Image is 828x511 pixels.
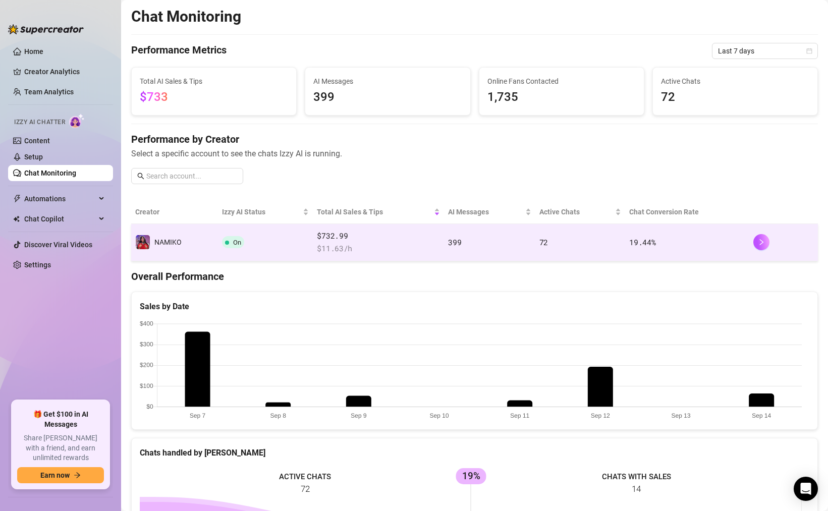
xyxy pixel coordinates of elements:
[131,132,818,146] h4: Performance by Creator
[24,191,96,207] span: Automations
[146,171,237,182] input: Search account...
[131,269,818,283] h4: Overall Performance
[14,118,65,127] span: Izzy AI Chatter
[448,237,461,247] span: 399
[539,237,548,247] span: 72
[535,200,626,224] th: Active Chats
[539,206,614,217] span: Active Chats
[487,88,636,107] span: 1,735
[448,206,523,217] span: AI Messages
[140,76,288,87] span: Total AI Sales & Tips
[24,169,76,177] a: Chat Monitoring
[131,147,818,160] span: Select a specific account to see the chats Izzy AI is running.
[753,234,769,250] button: right
[8,24,84,34] img: logo-BBDzfeDw.svg
[222,206,301,217] span: Izzy AI Status
[74,472,81,479] span: arrow-right
[140,300,809,313] div: Sales by Date
[24,64,105,80] a: Creator Analytics
[69,113,85,128] img: AI Chatter
[13,215,20,222] img: Chat Copilot
[317,206,432,217] span: Total AI Sales & Tips
[758,239,765,246] span: right
[794,477,818,501] div: Open Intercom Messenger
[13,195,21,203] span: thunderbolt
[317,230,440,242] span: $732.99
[625,200,749,224] th: Chat Conversion Rate
[24,47,43,55] a: Home
[313,88,462,107] span: 399
[24,211,96,227] span: Chat Copilot
[718,43,812,59] span: Last 7 days
[131,200,218,224] th: Creator
[17,410,104,429] span: 🎁 Get $100 in AI Messages
[140,446,809,459] div: Chats handled by [PERSON_NAME]
[487,76,636,87] span: Online Fans Contacted
[40,471,70,479] span: Earn now
[444,200,535,224] th: AI Messages
[131,43,227,59] h4: Performance Metrics
[24,241,92,249] a: Discover Viral Videos
[661,88,809,107] span: 72
[17,433,104,463] span: Share [PERSON_NAME] with a friend, and earn unlimited rewards
[154,238,182,246] span: NAMIKO
[17,467,104,483] button: Earn nowarrow-right
[24,153,43,161] a: Setup
[24,137,50,145] a: Content
[233,239,241,246] span: On
[317,243,440,255] span: $ 11.63 /h
[218,200,313,224] th: Izzy AI Status
[24,88,74,96] a: Team Analytics
[131,7,241,26] h2: Chat Monitoring
[313,200,444,224] th: Total AI Sales & Tips
[140,90,168,104] span: $733
[137,173,144,180] span: search
[24,261,51,269] a: Settings
[313,76,462,87] span: AI Messages
[136,235,150,249] img: NAMIKO
[629,237,655,247] span: 19.44 %
[806,48,812,54] span: calendar
[661,76,809,87] span: Active Chats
